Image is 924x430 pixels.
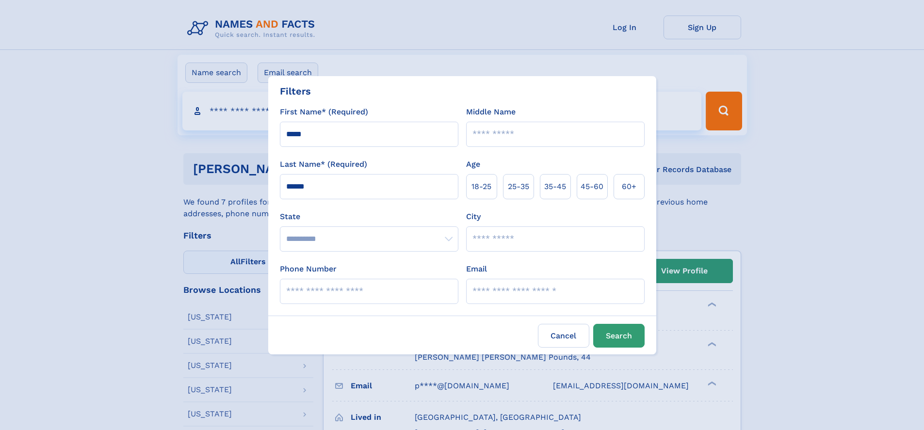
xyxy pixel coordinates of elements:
span: 45‑60 [581,181,603,192]
label: State [280,211,458,223]
span: 25‑35 [508,181,529,192]
label: Last Name* (Required) [280,159,367,170]
div: Filters [280,84,311,98]
label: Middle Name [466,106,516,118]
button: Search [593,324,645,348]
span: 18‑25 [471,181,491,192]
span: 60+ [622,181,636,192]
label: First Name* (Required) [280,106,368,118]
span: 35‑45 [544,181,566,192]
label: Email [466,263,487,275]
label: City [466,211,481,223]
label: Age [466,159,480,170]
label: Phone Number [280,263,337,275]
label: Cancel [538,324,589,348]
